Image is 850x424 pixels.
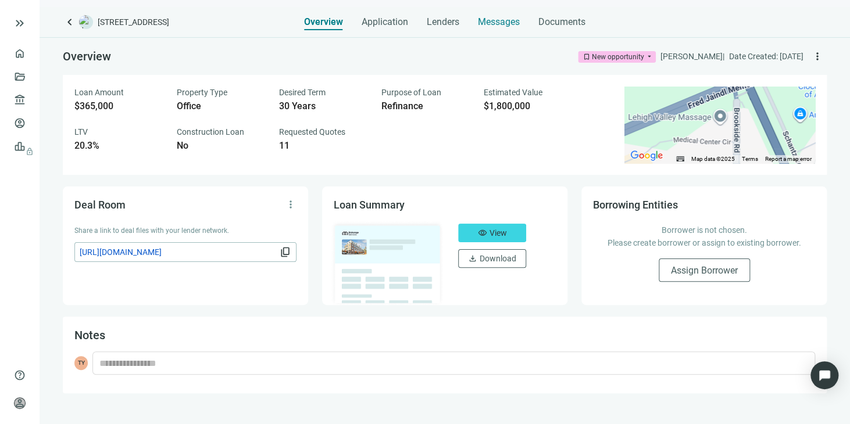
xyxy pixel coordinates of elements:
[480,254,516,263] span: Download
[583,53,591,61] span: bookmark
[381,88,441,97] span: Purpose of Loan
[812,51,823,62] span: more_vert
[279,127,345,136] span: Requested Quotes
[427,16,459,28] span: Lenders
[74,100,163,112] div: $365,000
[279,140,367,152] div: 11
[279,88,326,97] span: Desired Term
[177,127,244,136] span: Construction Loan
[281,195,300,214] button: more_vert
[362,16,408,28] span: Application
[74,88,124,97] span: Loan Amount
[484,100,572,112] div: $1,800,000
[808,47,827,66] button: more_vert
[538,16,585,28] span: Documents
[676,155,684,163] button: Keyboard shortcuts
[334,199,405,211] span: Loan Summary
[810,361,838,389] div: Open Intercom Messenger
[74,328,105,342] span: Notes
[74,227,229,235] span: Share a link to deal files with your lender network.
[729,50,803,63] div: Date Created: [DATE]
[381,100,470,112] div: Refinance
[627,148,666,163] a: Open this area in Google Maps (opens a new window)
[280,246,291,258] span: content_copy
[742,156,758,162] a: Terms
[177,100,265,112] div: Office
[605,224,803,236] p: Borrower is not chosen.
[468,254,477,263] span: download
[477,228,487,238] span: visibility
[458,224,526,242] button: visibilityView
[80,246,277,258] span: [URL][DOMAIN_NAME]
[14,369,26,381] span: help
[484,88,542,97] span: Estimated Value
[177,140,265,152] div: No
[74,356,88,370] span: TY
[304,16,343,28] span: Overview
[74,127,88,136] span: LTV
[285,199,297,210] span: more_vert
[489,228,506,238] span: View
[330,220,444,306] img: dealOverviewImg
[279,100,367,112] div: 30 Years
[478,16,520,27] span: Messages
[74,199,126,211] span: Deal Room
[458,249,526,268] button: downloadDownload
[14,397,26,409] span: person
[13,16,27,30] button: keyboard_double_arrow_right
[765,156,812,162] a: Report a map error
[592,51,644,63] div: New opportunity
[63,15,77,29] a: keyboard_arrow_left
[659,258,750,282] button: Assign Borrower
[79,15,93,29] img: deal-logo
[177,88,227,97] span: Property Type
[691,156,735,162] span: Map data ©2025
[660,50,724,63] div: [PERSON_NAME] |
[605,236,803,249] p: Please create borrower or assign to existing borrower.
[63,49,111,63] span: Overview
[593,199,678,211] span: Borrowing Entities
[627,148,666,163] img: Google
[671,265,738,276] span: Assign Borrower
[74,140,163,152] div: 20.3%
[98,16,169,28] span: [STREET_ADDRESS]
